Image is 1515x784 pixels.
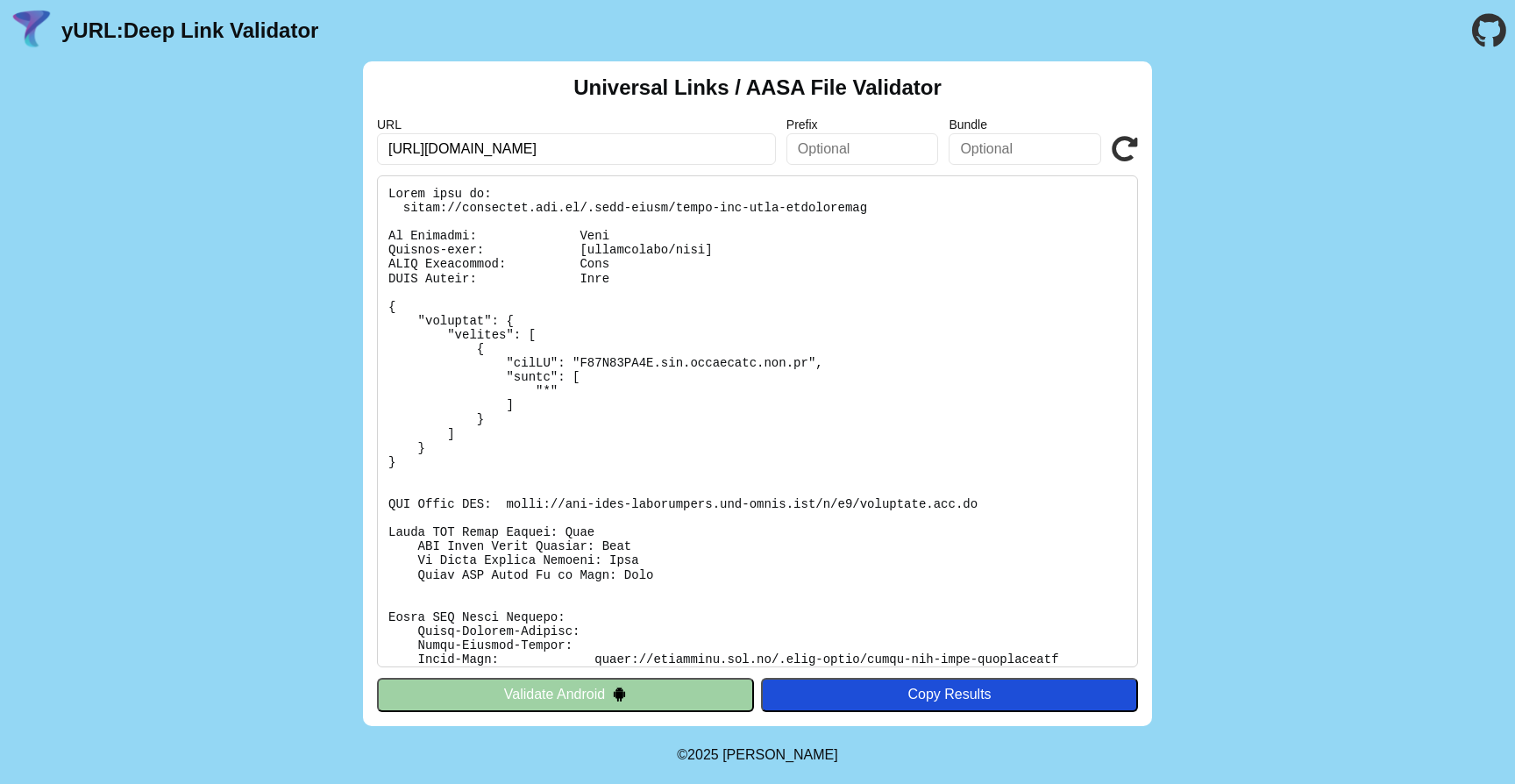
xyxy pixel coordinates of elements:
a: Michael Ibragimchayev's Personal Site [722,747,838,762]
h2: Universal Links / AASA File Validator [573,75,942,100]
span: 2025 [687,747,719,762]
img: yURL Logo [9,8,54,53]
button: Validate Android [377,678,754,711]
label: URL [377,118,776,132]
input: Optional [949,133,1101,165]
pre: Lorem ipsu do: sitam://consectet.adi.el/.sedd-eiusm/tempo-inc-utla-etdoloremag Al Enimadmi: Veni ... [377,175,1138,667]
label: Bundle [949,118,1101,132]
a: yURL:Deep Link Validator [61,18,318,43]
img: droidIcon.svg [612,687,627,702]
input: Required [377,133,776,165]
div: Copy Results [770,687,1129,702]
input: Optional [786,133,939,165]
footer: © [677,726,837,784]
button: Copy Results [761,678,1138,711]
label: Prefix [786,118,939,132]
